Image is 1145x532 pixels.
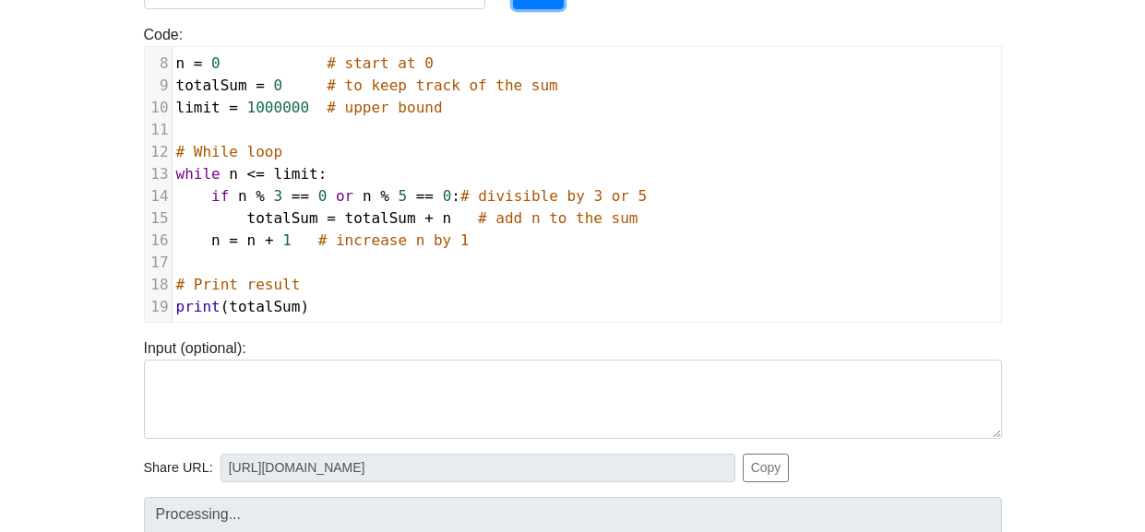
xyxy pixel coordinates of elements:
[229,99,238,116] span: =
[145,141,172,163] div: 12
[145,163,172,185] div: 13
[145,274,172,296] div: 18
[247,165,265,183] span: <=
[229,231,238,249] span: =
[176,298,310,315] span: ( )
[265,231,274,249] span: +
[211,54,221,72] span: 0
[145,207,172,230] div: 15
[478,209,638,227] span: # add n to the sum
[176,99,221,116] span: limit
[256,77,265,94] span: =
[273,77,282,94] span: 0
[145,185,172,207] div: 14
[256,187,265,205] span: %
[130,24,1016,323] div: Code:
[145,75,172,97] div: 9
[318,231,470,249] span: # increase n by 1
[327,99,442,116] span: # upper bound
[743,454,790,482] button: Copy
[318,187,328,205] span: 0
[443,187,452,205] span: 0
[176,165,328,183] span: :
[145,119,172,141] div: 11
[443,209,452,227] span: n
[229,165,238,183] span: n
[416,187,434,205] span: ==
[176,77,247,94] span: totalSum
[145,53,172,75] div: 8
[130,337,1016,439] div: Input (optional):
[145,296,172,318] div: 19
[194,54,203,72] span: =
[238,187,247,205] span: n
[211,187,229,205] span: if
[274,187,283,205] span: 3
[211,231,221,249] span: n
[145,252,172,274] div: 17
[327,54,434,72] span: # start at 0
[327,209,336,227] span: =
[145,97,172,119] div: 10
[292,187,309,205] span: ==
[144,458,213,479] span: Share URL:
[176,143,283,160] span: # While loop
[176,165,221,183] span: while
[460,187,647,205] span: # divisible by 3 or 5
[336,187,353,205] span: or
[247,99,309,116] span: 1000000
[247,231,256,249] span: n
[176,187,648,205] span: :
[380,187,389,205] span: %
[221,454,735,482] input: No share available yet
[247,209,318,227] span: totalSum
[345,209,416,227] span: totalSum
[398,187,407,205] span: 5
[176,54,185,72] span: n
[274,165,318,183] span: limit
[424,209,434,227] span: +
[327,77,557,94] span: # to keep track of the sum
[176,276,301,293] span: # Print result
[282,231,292,249] span: 1
[363,187,372,205] span: n
[176,298,221,315] span: print
[145,230,172,252] div: 16
[229,298,300,315] span: totalSum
